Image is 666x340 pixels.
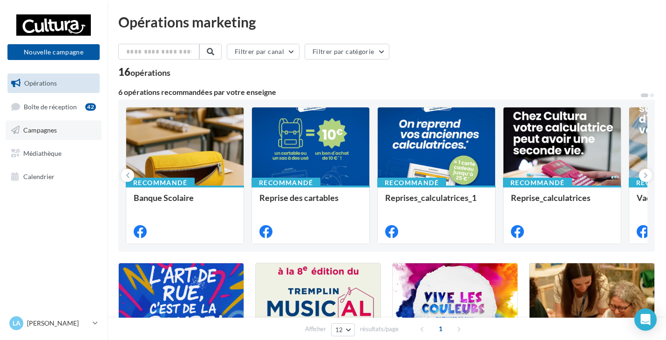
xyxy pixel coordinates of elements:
[23,126,57,134] span: Campagnes
[7,44,100,60] button: Nouvelle campagne
[24,79,57,87] span: Opérations
[24,102,77,110] span: Boîte de réception
[134,193,236,212] div: Banque Scolaire
[23,172,54,180] span: Calendrier
[503,178,572,188] div: Recommandé
[118,67,170,77] div: 16
[126,178,195,188] div: Recommandé
[118,15,655,29] div: Opérations marketing
[27,319,89,328] p: [PERSON_NAME]
[6,73,102,93] a: Opérations
[385,193,488,212] div: Reprises_calculatrices_1
[23,149,61,157] span: Médiathèque
[331,323,355,336] button: 12
[130,68,170,77] div: opérations
[259,193,362,212] div: Reprise des cartables
[85,103,96,111] div: 42
[511,193,613,212] div: Reprise_calculatrices
[251,178,320,188] div: Recommandé
[118,88,640,96] div: 6 opérations recommandées par votre enseigne
[377,178,446,188] div: Recommandé
[335,326,343,333] span: 12
[305,44,389,60] button: Filtrer par catégorie
[6,120,102,140] a: Campagnes
[6,97,102,117] a: Boîte de réception42
[13,319,20,328] span: La
[227,44,299,60] button: Filtrer par canal
[433,321,448,336] span: 1
[360,325,399,333] span: résultats/page
[634,308,657,331] div: Open Intercom Messenger
[305,325,326,333] span: Afficher
[6,167,102,187] a: Calendrier
[7,314,100,332] a: La [PERSON_NAME]
[6,144,102,163] a: Médiathèque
